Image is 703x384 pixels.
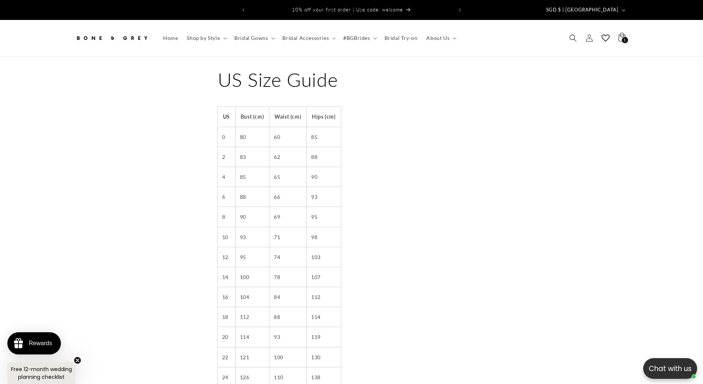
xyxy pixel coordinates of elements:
td: 114 [235,327,269,347]
td: 62 [269,147,307,167]
a: Bridal Try-on [380,30,422,46]
summary: #BGBrides [339,30,380,46]
td: 100 [269,347,307,367]
td: 90 [235,207,269,227]
td: 12 [218,247,235,267]
summary: Bridal Accessories [278,30,339,46]
span: Home [163,35,178,41]
span: #BGBrides [343,35,370,41]
span: SGD $ | [GEOGRAPHIC_DATA] [546,6,618,14]
p: Chat with us [643,363,697,374]
th: Waist (cm) [269,107,307,127]
td: 112 [307,287,341,307]
td: 93 [269,327,307,347]
button: Next announcement [452,3,468,17]
td: 14 [218,267,235,287]
a: Home [159,30,182,46]
td: 78 [269,267,307,287]
td: 20 [218,327,235,347]
div: Rewards [29,340,52,347]
td: 119 [307,327,341,347]
span: 1 [624,37,626,43]
td: 69 [269,207,307,227]
td: 95 [235,247,269,267]
span: Bridal Accessories [282,35,329,41]
span: Shop by Style [187,35,220,41]
td: 88 [269,307,307,327]
td: 71 [269,227,307,247]
td: 60 [269,127,307,147]
td: 130 [307,347,341,367]
td: 74 [269,247,307,267]
td: 107 [307,267,341,287]
td: 8 [218,207,235,227]
td: 6 [218,187,235,207]
td: 90 [307,167,341,187]
td: 93 [307,187,341,207]
td: 22 [218,347,235,367]
summary: Shop by Style [182,30,230,46]
td: 2 [218,147,235,167]
span: About Us [426,35,449,41]
button: Open chatbox [643,358,697,379]
td: 10 [218,227,235,247]
button: SGD $ | [GEOGRAPHIC_DATA] [542,3,628,17]
td: 16 [218,287,235,307]
th: US [218,107,235,127]
td: 121 [235,347,269,367]
summary: Search [565,30,581,46]
img: Bone and Grey Bridal [75,30,149,46]
td: 66 [269,187,307,207]
td: 95 [307,207,341,227]
summary: About Us [422,30,459,46]
td: 98 [307,227,341,247]
button: Previous announcement [235,3,252,17]
td: 80 [235,127,269,147]
button: Close teaser [74,357,81,364]
td: 93 [235,227,269,247]
summary: Bridal Gowns [230,30,278,46]
td: 18 [218,307,235,327]
td: 65 [269,167,307,187]
td: 103 [307,247,341,267]
td: 85 [235,167,269,187]
span: 10% off your first order | Use code: welcome [292,7,403,13]
td: 104 [235,287,269,307]
span: Free 12-month wedding planning checklist [11,366,72,381]
div: Free 12-month wedding planning checklistClose teaser [7,363,75,384]
td: 112 [235,307,269,327]
h1: US Size Guide [218,67,486,92]
td: 0 [218,127,235,147]
span: Bridal Gowns [234,35,268,41]
td: 83 [235,147,269,167]
a: Bone and Grey Bridal [72,27,151,49]
td: 114 [307,307,341,327]
td: 85 [307,127,341,147]
th: Hips (cm) [307,107,341,127]
span: Bridal Try-on [385,35,418,41]
td: 88 [235,187,269,207]
th: Bust (cm) [235,107,269,127]
td: 88 [307,147,341,167]
td: 100 [235,267,269,287]
td: 4 [218,167,235,187]
td: 84 [269,287,307,307]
